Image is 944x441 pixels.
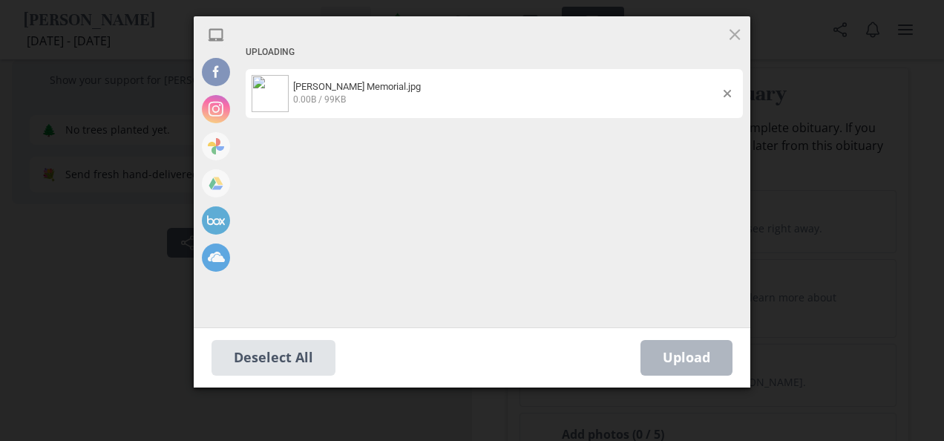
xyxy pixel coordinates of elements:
[212,340,335,376] span: Deselect All
[293,94,322,105] span: 0.00B /
[324,94,346,105] span: 99KB
[289,81,724,105] div: Joyce Memorial.jpg
[252,75,289,112] img: bc2ff0d3-2b54-407e-a9ae-d0f7f8ef2897
[727,26,743,42] span: Click here or hit ESC to close picker
[246,39,743,66] div: Uploading
[293,81,421,92] span: [PERSON_NAME] Memorial.jpg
